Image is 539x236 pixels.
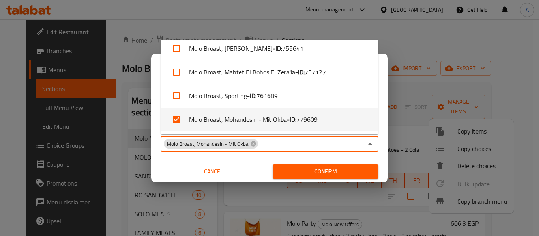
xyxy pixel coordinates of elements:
[164,140,252,148] span: Molo Broast, Mohandesin - Mit Okba
[161,60,378,84] li: Molo Broast, Mahtet El Bohos El Zera'ia
[295,67,305,77] b: - ID:
[161,84,378,108] li: Molo Broast, Sporting
[161,164,266,179] button: Cancel
[273,44,282,53] b: - ID:
[305,67,326,77] span: 757127
[279,167,372,177] span: Confirm
[161,108,378,131] li: Molo Broast, Mohandesin - Mit Okba
[164,139,258,149] div: Molo Broast, Mohandesin - Mit Okba
[365,138,376,149] button: Close
[282,44,303,53] span: 755641
[161,37,378,60] li: Molo Broast, [PERSON_NAME]
[273,164,378,179] button: Confirm
[287,115,296,124] b: - ID:
[164,167,263,177] span: Cancel
[247,91,256,100] b: - ID:
[256,91,278,100] span: 761689
[296,115,318,124] span: 779609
